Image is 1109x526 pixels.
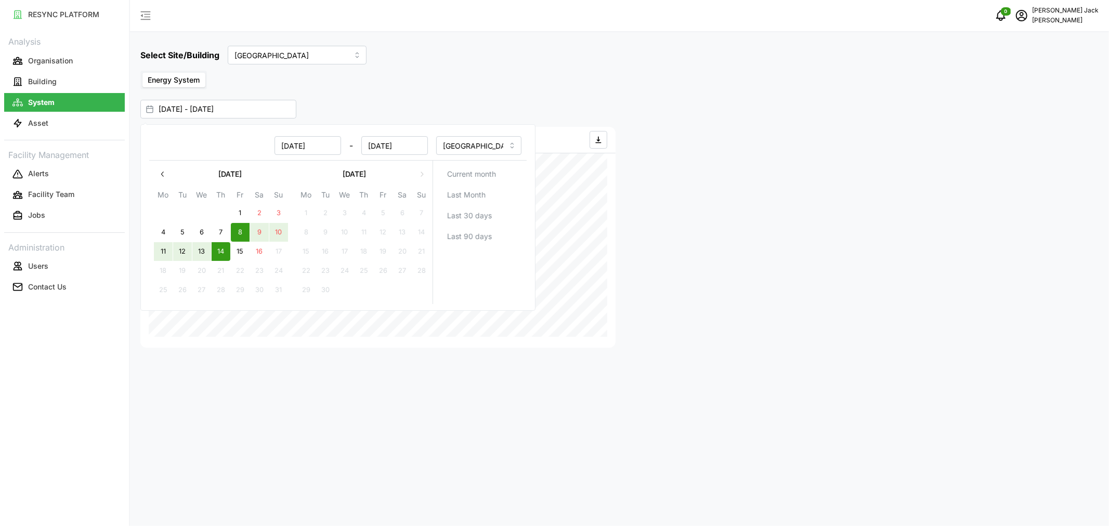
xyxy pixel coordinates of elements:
[374,242,393,261] button: 19 September 2025
[374,261,393,280] button: 26 September 2025
[335,242,354,261] button: 17 September 2025
[173,281,192,299] button: 26 August 2025
[412,189,431,204] th: Su
[28,97,55,108] p: System
[316,242,335,261] button: 16 September 2025
[269,281,288,299] button: 31 August 2025
[172,165,288,183] button: [DATE]
[316,281,335,299] button: 30 September 2025
[393,223,412,242] button: 13 September 2025
[250,189,269,204] th: Sa
[4,257,125,275] button: Users
[447,165,496,183] span: Current month
[296,189,316,204] th: Mo
[355,223,373,242] button: 11 September 2025
[173,261,192,280] button: 19 August 2025
[269,189,288,204] th: Su
[28,282,67,292] p: Contact Us
[1032,16,1099,25] p: [PERSON_NAME]
[28,189,74,200] p: Facility Team
[4,185,125,205] a: Facility Team
[269,242,288,261] button: 17 August 2025
[4,205,125,226] a: Jobs
[269,204,288,222] button: 3 August 2025
[4,72,125,91] button: Building
[28,9,99,20] p: RESYNC PLATFORM
[231,261,250,280] button: 22 August 2025
[173,189,192,204] th: Tu
[297,204,316,222] button: 1 September 2025
[4,92,125,113] a: System
[250,204,269,222] button: 2 August 2025
[4,71,125,92] a: Building
[140,49,219,61] h5: Select Site/Building
[231,223,250,242] button: 8 August 2025
[316,223,335,242] button: 9 September 2025
[28,261,48,271] p: Users
[28,168,49,179] p: Alerts
[231,204,250,222] button: 1 August 2025
[4,5,125,24] button: RESYNC PLATFORM
[173,242,192,261] button: 12 August 2025
[4,165,125,183] button: Alerts
[211,189,230,204] th: Th
[355,242,373,261] button: 18 September 2025
[4,4,125,25] a: RESYNC PLATFORM
[4,239,125,254] p: Administration
[4,51,125,70] button: Organisation
[154,136,428,155] div: -
[4,114,125,133] button: Asset
[437,227,523,246] button: Last 90 days
[335,261,354,280] button: 24 September 2025
[250,223,269,242] button: 9 August 2025
[990,5,1011,26] button: notifications
[4,164,125,185] a: Alerts
[393,261,412,280] button: 27 September 2025
[4,278,125,296] button: Contact Us
[269,261,288,280] button: 24 August 2025
[154,242,173,261] button: 11 August 2025
[192,281,211,299] button: 27 August 2025
[192,189,211,204] th: We
[316,204,335,222] button: 2 September 2025
[28,56,73,66] p: Organisation
[173,223,192,242] button: 5 August 2025
[393,242,412,261] button: 20 September 2025
[355,204,373,222] button: 4 September 2025
[4,147,125,162] p: Facility Management
[4,206,125,225] button: Jobs
[297,223,316,242] button: 8 September 2025
[316,261,335,280] button: 23 September 2025
[297,242,316,261] button: 15 September 2025
[393,189,412,204] th: Sa
[447,186,486,204] span: Last Month
[250,261,269,280] button: 23 August 2025
[335,204,354,222] button: 3 September 2025
[154,281,173,299] button: 25 August 2025
[212,223,230,242] button: 7 August 2025
[231,242,250,261] button: 15 August 2025
[412,261,431,280] button: 28 September 2025
[335,189,354,204] th: We
[4,33,125,48] p: Analysis
[412,223,431,242] button: 14 September 2025
[354,189,373,204] th: Th
[153,189,173,204] th: Mo
[393,204,412,222] button: 6 September 2025
[192,242,211,261] button: 13 August 2025
[231,281,250,299] button: 29 August 2025
[154,261,173,280] button: 18 August 2025
[28,210,45,220] p: Jobs
[1011,5,1032,26] button: schedule
[355,261,373,280] button: 25 September 2025
[412,242,431,261] button: 21 September 2025
[212,242,230,261] button: 14 August 2025
[4,277,125,297] a: Contact Us
[212,261,230,280] button: 21 August 2025
[412,204,431,222] button: 7 September 2025
[296,165,412,183] button: [DATE]
[297,261,316,280] button: 22 September 2025
[447,228,492,245] span: Last 90 days
[230,189,250,204] th: Fr
[1032,6,1099,16] p: [PERSON_NAME] Jack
